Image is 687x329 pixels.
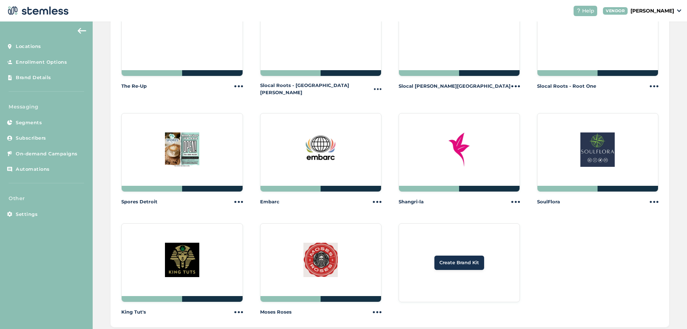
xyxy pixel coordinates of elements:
[374,85,381,93] img: icon-dots-c339c240.svg
[260,198,279,205] h3: Embarc
[650,198,658,206] img: icon-dots-c339c240.svg
[399,198,424,205] h3: Shangri-la
[16,59,67,66] span: Enrollment Options
[399,83,511,90] h3: Slocal [PERSON_NAME][GEOGRAPHIC_DATA]
[576,9,581,13] img: icon-help-white-03924b79.svg
[16,74,51,81] span: Brand Details
[580,132,615,167] img: Brand Logo
[603,7,628,15] div: VENDOR
[165,243,199,277] img: Brand Logo
[121,198,157,205] h3: Spores Detroit
[373,198,381,206] img: icon-dots-c339c240.svg
[434,256,484,270] button: Create Brand Kit
[234,198,243,206] img: icon-dots-c339c240.svg
[651,295,687,329] iframe: Chat Widget
[439,259,479,266] span: Create Brand Kit
[511,198,520,206] img: icon-dots-c339c240.svg
[121,83,147,90] h3: The Re-Up
[234,308,243,316] img: icon-dots-c339c240.svg
[16,43,41,50] span: Locations
[303,243,338,277] img: Brand Logo
[16,119,42,126] span: Segments
[537,83,596,90] h3: Slocal Roots - Root One
[234,82,243,91] img: icon-dots-c339c240.svg
[537,198,560,205] h3: SoulFlora
[16,166,50,173] span: Automations
[373,308,381,316] img: icon-dots-c339c240.svg
[260,82,374,96] h3: Slocal Roots - [GEOGRAPHIC_DATA][PERSON_NAME]
[582,7,594,15] span: Help
[650,82,658,91] img: icon-dots-c339c240.svg
[677,9,681,12] img: icon_down-arrow-small-66adaf34.svg
[121,309,146,316] h3: King Tut's
[165,132,199,167] img: Brand Logo
[16,150,78,158] span: On-demand Campaigns
[260,309,292,316] h3: Moses Roses
[303,132,338,167] img: Brand Logo
[78,28,86,34] img: icon-arrow-back-accent-c549486e.svg
[16,211,38,218] span: Settings
[630,7,674,15] p: [PERSON_NAME]
[6,4,69,18] img: logo-dark-0685b13c.svg
[511,82,520,91] img: icon-dots-c339c240.svg
[442,132,476,167] img: Brand Logo
[16,135,46,142] span: Subscribers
